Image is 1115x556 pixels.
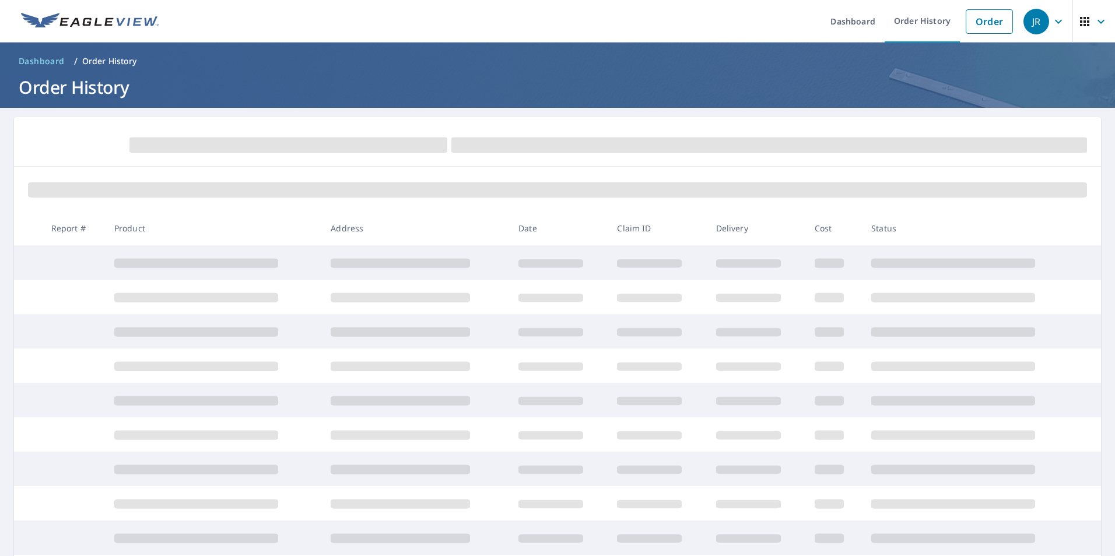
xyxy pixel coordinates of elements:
p: Order History [82,55,137,67]
div: JR [1023,9,1049,34]
img: EV Logo [21,13,159,30]
th: Claim ID [608,211,706,245]
th: Delivery [707,211,805,245]
th: Date [509,211,608,245]
li: / [74,54,78,68]
th: Status [862,211,1079,245]
th: Address [321,211,509,245]
nav: breadcrumb [14,52,1101,71]
a: Order [966,9,1013,34]
th: Report # [42,211,105,245]
th: Cost [805,211,862,245]
h1: Order History [14,75,1101,99]
a: Dashboard [14,52,69,71]
th: Product [105,211,322,245]
span: Dashboard [19,55,65,67]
